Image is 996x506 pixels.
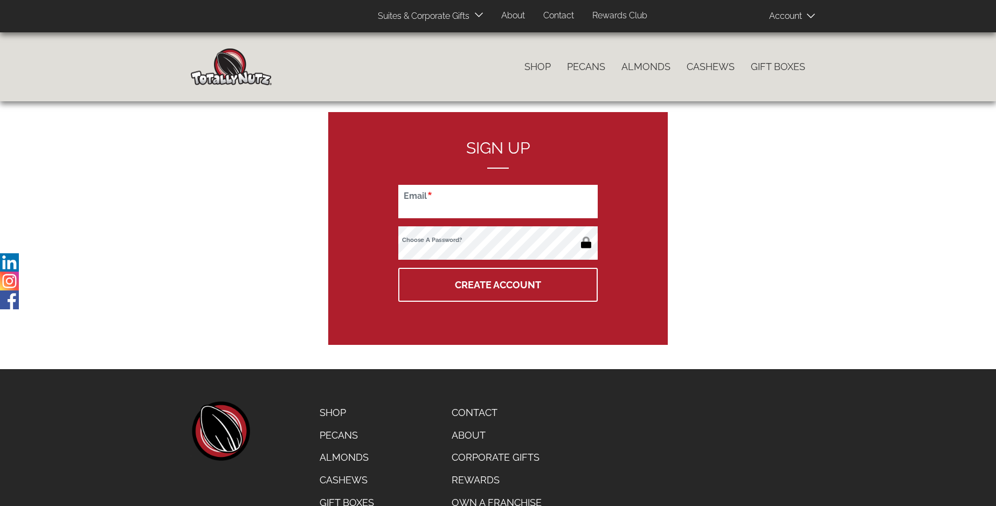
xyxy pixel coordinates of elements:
a: Suites & Corporate Gifts [370,6,473,27]
a: Rewards Club [584,5,655,26]
a: Cashews [312,469,382,491]
a: Pecans [559,56,613,78]
a: Almonds [613,56,679,78]
a: Pecans [312,424,382,447]
h2: Sign up [398,139,598,169]
a: Contact [444,401,550,424]
button: Create Account [398,268,598,302]
img: Home [191,48,272,85]
a: Shop [516,56,559,78]
a: home [191,401,250,461]
a: Contact [535,5,582,26]
a: Cashews [679,56,743,78]
a: About [444,424,550,447]
input: Email [398,185,598,218]
a: Shop [312,401,382,424]
a: Corporate Gifts [444,446,550,469]
a: Almonds [312,446,382,469]
a: Rewards [444,469,550,491]
a: About [493,5,533,26]
a: Gift Boxes [743,56,813,78]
